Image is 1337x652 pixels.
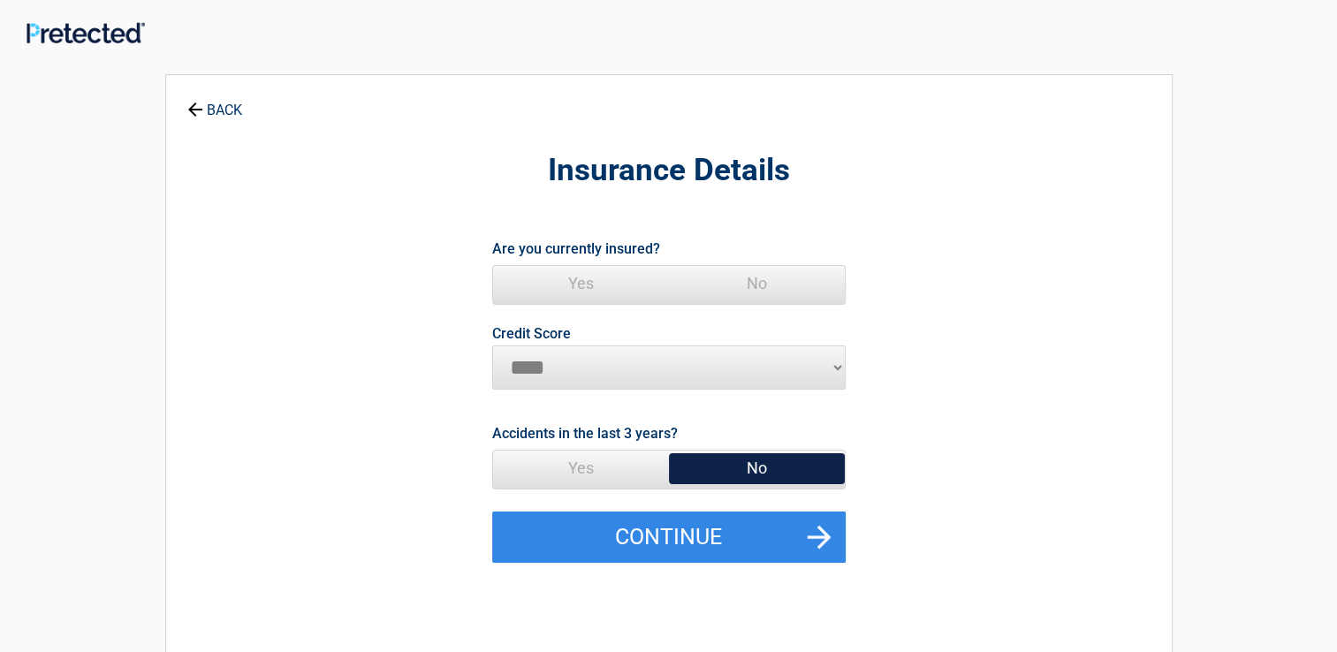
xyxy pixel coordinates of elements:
[669,266,845,301] span: No
[27,22,145,43] img: Main Logo
[492,327,571,341] label: Credit Score
[492,237,660,261] label: Are you currently insured?
[184,87,246,118] a: BACK
[492,421,678,445] label: Accidents in the last 3 years?
[492,512,846,563] button: Continue
[669,451,845,486] span: No
[493,451,669,486] span: Yes
[263,150,1075,192] h2: Insurance Details
[493,266,669,301] span: Yes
